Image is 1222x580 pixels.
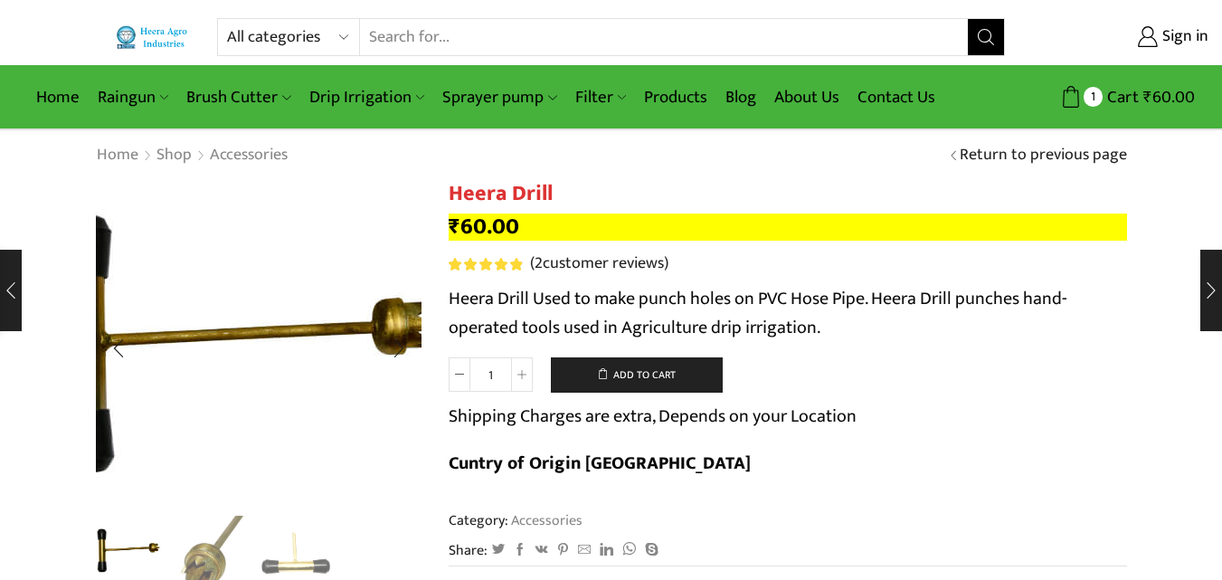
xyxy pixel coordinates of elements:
[360,19,967,55] input: Search for...
[1023,81,1195,114] a: 1 Cart ₹60.00
[96,144,139,167] a: Home
[27,76,89,119] a: Home
[449,284,1127,342] p: Heera Drill Used to make punch holes on PVC Hose Pipe. Heera Drill punches hand-operated tools us...
[449,448,751,479] b: Cuntry of Origin [GEOGRAPHIC_DATA]
[449,510,583,531] span: Category:
[96,181,422,507] div: 1 / 3
[1143,83,1195,111] bdi: 60.00
[449,208,460,245] span: ₹
[96,144,289,167] nav: Breadcrumb
[1158,25,1208,49] span: Sign in
[449,402,857,431] p: Shipping Charges are extra, Depends on your Location
[449,258,522,271] div: Rated 5.00 out of 5
[508,509,583,532] a: Accessories
[566,76,635,119] a: Filter
[89,76,177,119] a: Raingun
[156,144,193,167] a: Shop
[765,76,848,119] a: About Us
[433,76,565,119] a: Sprayer pump
[96,326,141,371] div: Previous slide
[960,144,1127,167] a: Return to previous page
[449,258,522,271] span: Rated out of 5 based on customer ratings
[530,252,668,276] a: (2customer reviews)
[300,76,433,119] a: Drip Irrigation
[209,144,289,167] a: Accessories
[1032,21,1208,53] a: Sign in
[177,76,299,119] a: Brush Cutter
[848,76,944,119] a: Contact Us
[551,357,723,394] button: Add to cart
[470,357,511,392] input: Product quantity
[449,181,1127,207] h1: Heera Drill
[449,208,519,245] bdi: 60.00
[968,19,1004,55] button: Search button
[716,76,765,119] a: Blog
[376,326,422,371] div: Next slide
[635,76,716,119] a: Products
[1084,87,1103,106] span: 1
[535,250,543,277] span: 2
[1103,85,1139,109] span: Cart
[449,258,526,271] span: 2
[1143,83,1152,111] span: ₹
[449,540,488,561] span: Share:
